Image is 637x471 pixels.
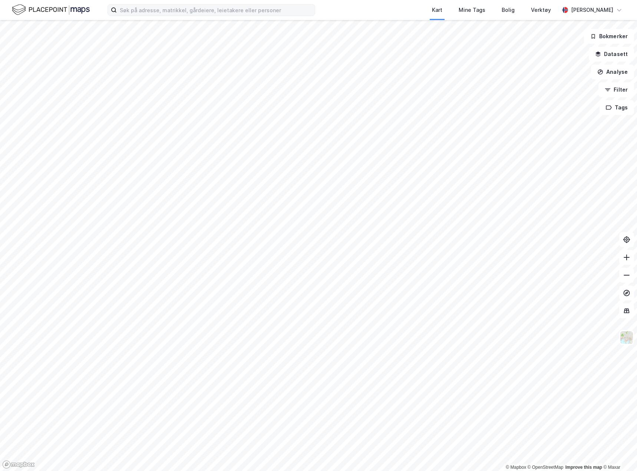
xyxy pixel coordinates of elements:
input: Søk på adresse, matrikkel, gårdeiere, leietakere eller personer [117,4,315,16]
div: Verktøy [531,6,551,14]
div: Mine Tags [459,6,485,14]
div: [PERSON_NAME] [571,6,613,14]
div: Kart [432,6,442,14]
div: Kontrollprogram for chat [600,435,637,471]
img: logo.f888ab2527a4732fd821a326f86c7f29.svg [12,3,90,16]
div: Bolig [502,6,515,14]
iframe: Chat Widget [600,435,637,471]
